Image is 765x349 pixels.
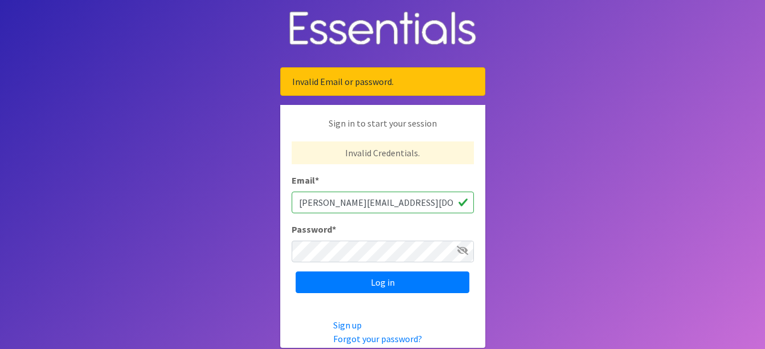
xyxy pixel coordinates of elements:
[292,116,474,141] p: Sign in to start your session
[333,333,422,344] a: Forgot your password?
[292,222,336,236] label: Password
[332,224,336,235] abbr: required
[315,174,319,186] abbr: required
[280,67,485,96] div: Invalid Email or password.
[292,173,319,187] label: Email
[333,319,362,331] a: Sign up
[296,271,469,293] input: Log in
[292,141,474,164] p: Invalid Credentials.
